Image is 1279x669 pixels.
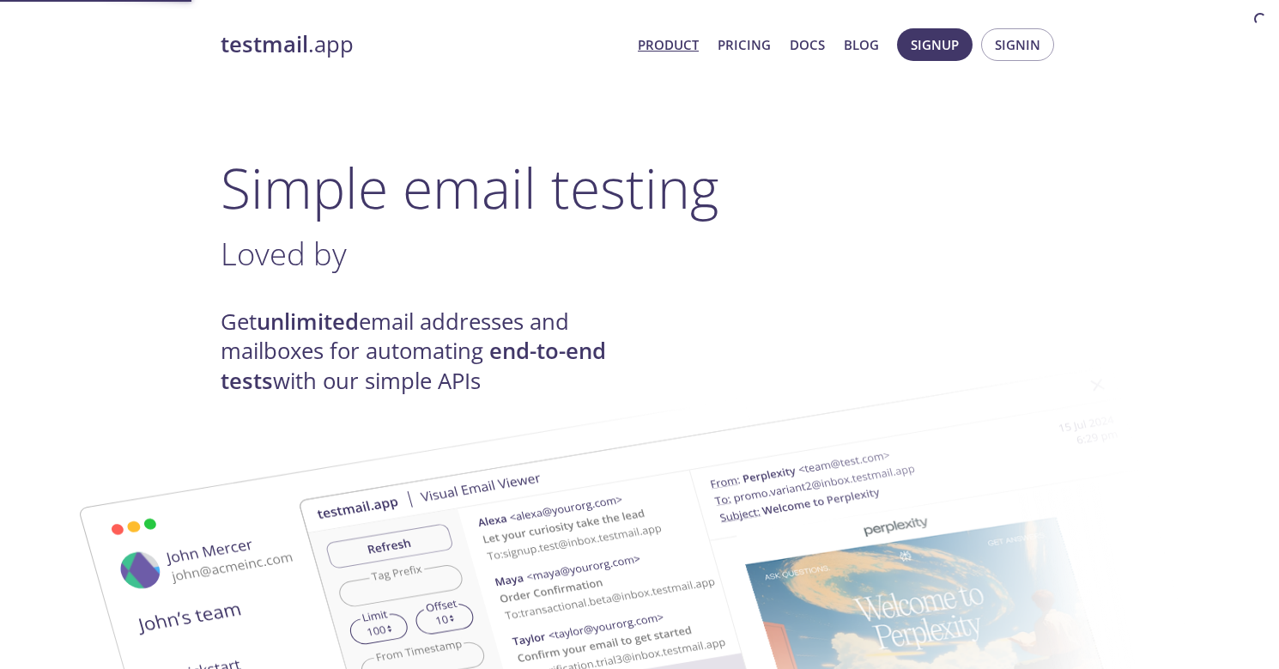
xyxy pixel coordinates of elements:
[844,33,879,56] a: Blog
[981,28,1054,61] button: Signin
[718,33,771,56] a: Pricing
[221,30,624,59] a: testmail.app
[221,232,347,275] span: Loved by
[221,307,639,396] h4: Get email addresses and mailboxes for automating with our simple APIs
[790,33,825,56] a: Docs
[995,33,1040,56] span: Signin
[221,336,606,395] strong: end-to-end tests
[221,29,308,59] strong: testmail
[257,307,359,337] strong: unlimited
[911,33,959,56] span: Signup
[897,28,973,61] button: Signup
[638,33,699,56] a: Product
[221,155,1058,221] h1: Simple email testing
